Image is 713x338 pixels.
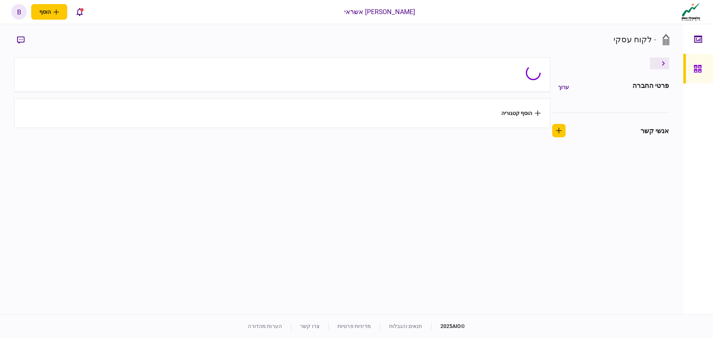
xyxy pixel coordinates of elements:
div: [PERSON_NAME] אשראי [344,7,416,17]
div: פרטי החברה [632,81,669,94]
div: © 2025 AIO [431,322,465,330]
img: client company logo [680,3,702,21]
a: מדיניות פרטיות [338,323,371,329]
button: פתח תפריט להוספת לקוח [31,4,67,20]
a: הערות מהדורה [248,323,282,329]
button: ערוך [552,81,575,94]
a: צרו קשר [300,323,319,329]
button: b [11,4,27,20]
button: פתח רשימת התראות [72,4,87,20]
div: אנשי קשר [641,126,669,136]
a: תנאים והגבלות [389,323,422,329]
button: הוסף קטגוריה [501,110,541,116]
div: - לקוח עסקי [613,33,656,46]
